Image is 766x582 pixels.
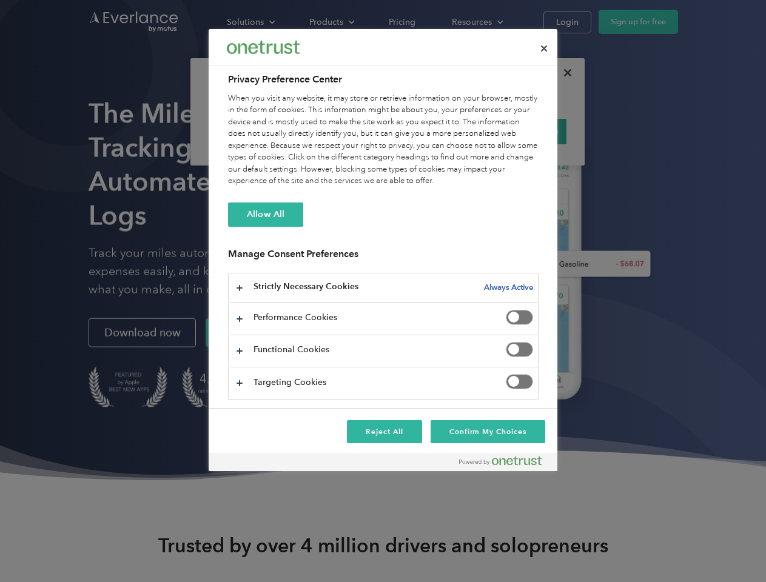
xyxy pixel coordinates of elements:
[431,420,545,443] button: Confirm My Choices
[209,29,557,471] div: Privacy Preference Center
[227,41,300,53] img: Everlance
[347,420,422,443] button: Reject All
[228,202,303,227] button: Allow All
[531,35,557,62] button: Close
[228,72,539,87] h2: Privacy Preference Center
[459,456,551,471] a: Powered by OneTrust Opens in a new Tab
[228,93,539,187] div: When you visit any website, it may store or retrieve information on your browser, mostly in the f...
[228,248,539,267] h3: Manage Consent Preferences
[227,35,300,59] div: Everlance
[459,456,542,466] img: Powered by OneTrust Opens in a new Tab
[209,29,557,471] div: Preference center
